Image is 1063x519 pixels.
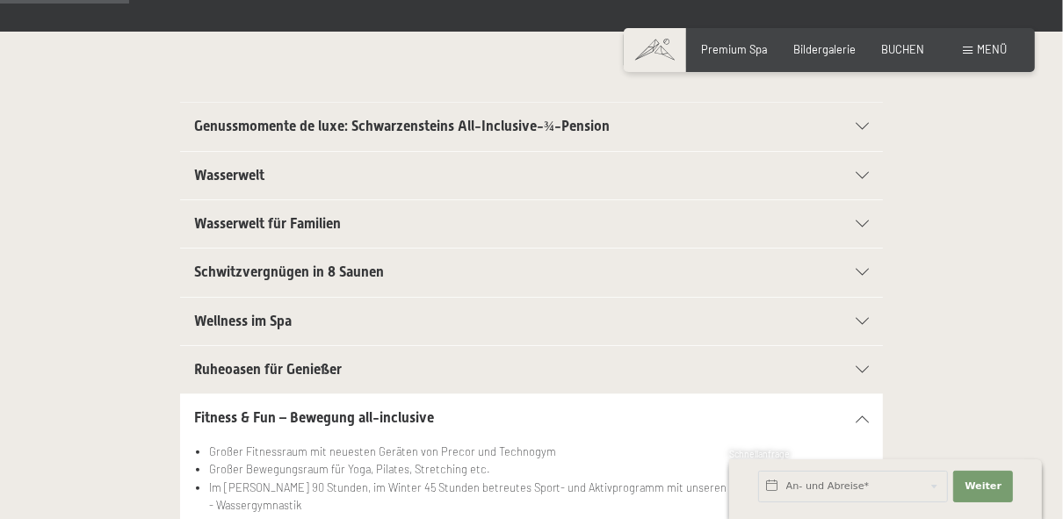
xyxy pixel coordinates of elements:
span: Genussmomente de luxe: Schwarzensteins All-Inclusive-¾-Pension [194,118,610,134]
a: BUCHEN [881,42,924,56]
span: Wasserwelt [194,167,264,184]
span: Menü [977,42,1007,56]
span: Wasserwelt für Familien [194,215,341,232]
span: Fitness & Fun – Bewegung all-inclusive [194,409,434,426]
li: Großer Bewegungsraum für Yoga, Pilates, Stretching etc. [209,460,869,478]
span: Schwitzvergnügen in 8 Saunen [194,263,384,280]
a: Premium Spa [702,42,769,56]
li: Großer Fitnessraum mit neuesten Geräten von Precor und Technogym [209,443,869,460]
span: Weiter [965,479,1002,494]
span: Wellness im Spa [194,313,292,329]
span: Schnellanfrage [729,449,790,459]
span: Ruheoasen für Genießer [194,361,342,378]
button: Weiter [953,471,1013,502]
a: Bildergalerie [793,42,857,56]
